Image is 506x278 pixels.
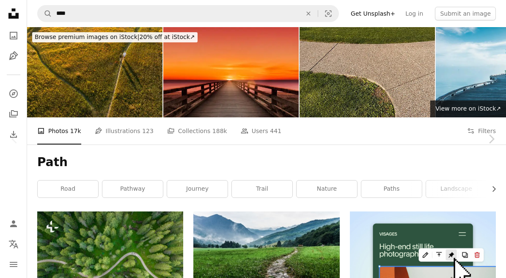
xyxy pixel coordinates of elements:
[270,126,281,136] span: 441
[297,181,357,197] a: nature
[435,105,501,112] span: View more on iStock ↗
[27,27,162,117] img: Aerial view of mature couple at intersection of pathway
[426,181,487,197] a: landscape
[35,33,139,40] span: Browse premium images on iStock |
[5,47,22,64] a: Illustrations
[38,181,98,197] a: road
[37,5,339,22] form: Find visuals sitewide
[476,98,506,180] a: Next
[467,117,496,145] button: Filters
[163,27,299,117] img: Wooden walkway by the sea to the horizon
[5,27,22,44] a: Photos
[32,32,198,42] div: 20% off at iStock ↗
[400,7,428,20] a: Log in
[5,85,22,102] a: Explore
[300,27,435,117] img: Curved Sidewalk
[430,100,506,117] a: View more on iStock↗
[299,6,318,22] button: Clear
[142,126,154,136] span: 123
[37,155,496,170] h1: Path
[167,117,227,145] a: Collections 188k
[5,215,22,232] a: Log in / Sign up
[27,27,203,47] a: Browse premium images on iStock|20% off at iStock↗
[212,126,227,136] span: 188k
[486,181,496,197] button: scroll list to the right
[435,7,496,20] button: Submit an image
[346,7,400,20] a: Get Unsplash+
[37,259,183,267] a: an aerial view of a road in the middle of a forest
[193,249,339,256] a: gray and white pathway between green plants on vast valley
[318,6,338,22] button: Visual search
[102,181,163,197] a: pathway
[241,117,281,145] a: Users 441
[167,181,228,197] a: journey
[232,181,292,197] a: trail
[5,236,22,253] button: Language
[361,181,422,197] a: paths
[38,6,52,22] button: Search Unsplash
[95,117,154,145] a: Illustrations 123
[5,256,22,273] button: Menu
